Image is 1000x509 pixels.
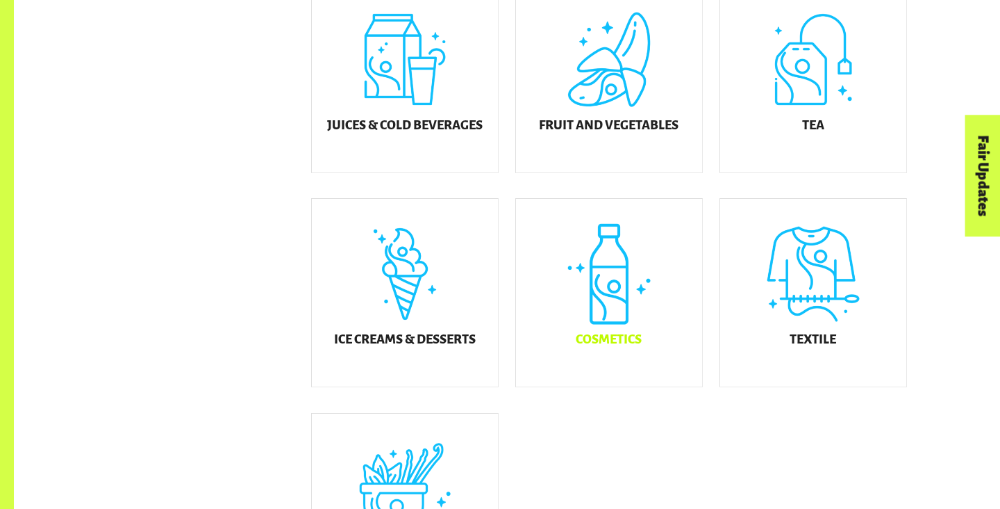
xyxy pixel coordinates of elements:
h5: Textile [790,333,836,347]
a: Ice Creams & Desserts [311,198,499,387]
h5: Tea [802,119,824,133]
h5: Cosmetics [576,333,642,347]
h5: Juices & Cold Beverages [327,119,483,133]
a: Cosmetics [515,198,703,387]
h5: Fruit and Vegetables [539,119,678,133]
a: Textile [719,198,907,387]
h5: Ice Creams & Desserts [334,333,476,347]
